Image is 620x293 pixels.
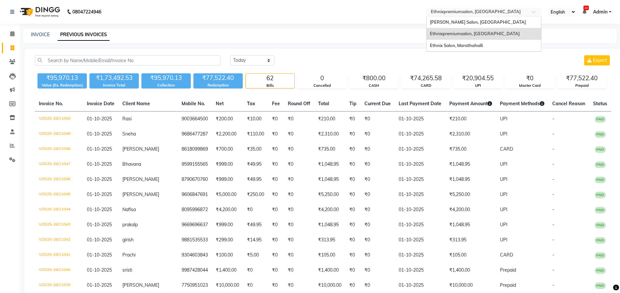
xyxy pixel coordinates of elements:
[552,146,554,152] span: -
[318,101,329,107] span: Total
[87,222,112,228] span: 01-10-2025
[268,172,284,187] td: ₹0
[35,248,83,263] td: V/2025-26/11041
[35,202,83,217] td: V/2025-26/11044
[178,278,212,293] td: 7750951023
[212,278,243,293] td: ₹10,000.00
[350,83,398,88] div: CASH
[122,267,132,273] span: sristi
[595,131,606,138] span: PAID
[395,248,445,263] td: 01-10-2025
[243,263,268,278] td: ₹0
[87,267,112,273] span: 01-10-2025
[595,161,606,168] span: PAID
[552,267,554,273] span: -
[595,116,606,123] span: PAID
[212,142,243,157] td: ₹700.00
[360,142,395,157] td: ₹0
[345,278,360,293] td: ₹0
[178,217,212,232] td: 9669696637
[595,222,606,229] span: PAID
[360,111,395,127] td: ₹0
[178,142,212,157] td: 8618099869
[552,237,554,243] span: -
[122,101,150,107] span: Client Name
[39,101,63,107] span: Invoice No.
[268,111,284,127] td: ₹0
[500,161,508,167] span: UPI
[243,157,268,172] td: ₹49.95
[552,116,554,122] span: -
[314,157,345,172] td: ₹1,048.95
[345,232,360,248] td: ₹0
[595,252,606,259] span: PAID
[395,111,445,127] td: 01-10-2025
[500,222,508,228] span: UPI
[122,222,138,228] span: prakalp
[430,31,520,36] span: Ethnixpremiumsalon, [GEOGRAPHIC_DATA]
[595,146,606,153] span: PAID
[558,74,606,83] div: ₹77,522.40
[212,217,243,232] td: ₹999.00
[178,263,212,278] td: 9987428044
[395,142,445,157] td: 01-10-2025
[314,172,345,187] td: ₹1,048.95
[35,217,83,232] td: V/2025-26/11043
[122,191,159,197] span: [PERSON_NAME]
[122,146,159,152] span: [PERSON_NAME]
[360,263,395,278] td: ₹0
[395,263,445,278] td: 01-10-2025
[360,232,395,248] td: ₹0
[268,232,284,248] td: ₹0
[314,248,345,263] td: ₹105.00
[212,172,243,187] td: ₹999.00
[284,187,314,202] td: ₹0
[402,74,450,83] div: ₹74,265.58
[430,19,526,25] span: [PERSON_NAME] Salon, [GEOGRAPHIC_DATA]
[552,207,554,212] span: -
[583,6,589,10] span: 23
[595,177,606,183] span: PAID
[345,111,360,127] td: ₹0
[345,248,360,263] td: ₹0
[122,176,159,182] span: [PERSON_NAME]
[122,131,136,137] span: Sneha
[268,248,284,263] td: ₹0
[122,207,136,212] span: Nafisa
[284,278,314,293] td: ₹0
[31,32,50,37] a: INVOICE
[284,217,314,232] td: ₹0
[552,222,554,228] span: -
[552,252,554,258] span: -
[284,232,314,248] td: ₹0
[583,9,586,15] a: 23
[87,207,112,212] span: 01-10-2025
[87,146,112,152] span: 01-10-2025
[500,116,508,122] span: UPI
[552,176,554,182] span: -
[595,282,606,289] span: PAID
[345,263,360,278] td: ₹0
[402,83,450,88] div: CARD
[35,127,83,142] td: V/2025-26/11049
[89,73,139,83] div: ₹1,73,492.53
[243,127,268,142] td: ₹110.00
[445,142,496,157] td: ₹735.00
[87,131,112,137] span: 01-10-2025
[445,248,496,263] td: ₹105.00
[35,232,83,248] td: V/2025-26/11042
[284,157,314,172] td: ₹0
[35,172,83,187] td: V/2025-26/11046
[178,202,212,217] td: 8095996872
[395,187,445,202] td: 01-10-2025
[72,3,101,21] b: 08047224946
[212,187,243,202] td: ₹5,000.00
[298,74,346,83] div: 0
[445,127,496,142] td: ₹2,310.00
[268,127,284,142] td: ₹0
[247,101,255,107] span: Tax
[552,282,554,288] span: -
[314,111,345,127] td: ₹210.00
[284,127,314,142] td: ₹0
[182,101,205,107] span: Mobile No.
